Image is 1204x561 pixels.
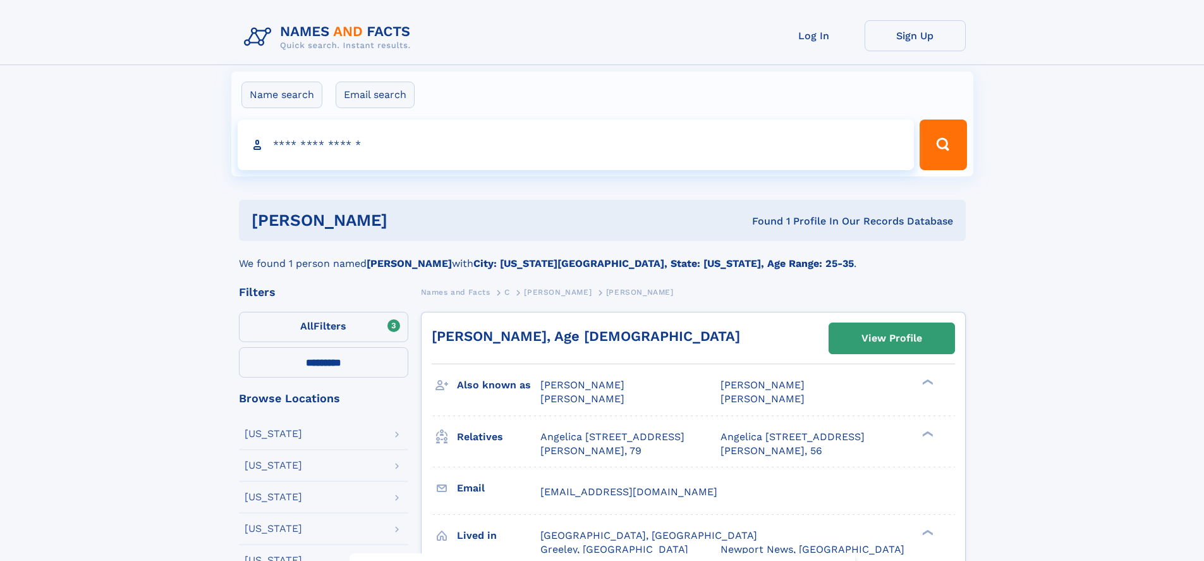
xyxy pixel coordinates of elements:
div: [US_STATE] [245,492,302,502]
h3: Lived in [457,525,540,546]
a: Log In [763,20,865,51]
div: [US_STATE] [245,460,302,471]
span: [EMAIL_ADDRESS][DOMAIN_NAME] [540,486,717,498]
span: [PERSON_NAME] [524,288,592,297]
h3: Relatives [457,426,540,448]
img: Logo Names and Facts [239,20,421,54]
span: [PERSON_NAME] [721,379,805,391]
span: [PERSON_NAME] [540,379,624,391]
h1: [PERSON_NAME] [252,213,570,228]
a: [PERSON_NAME], Age [DEMOGRAPHIC_DATA] [432,328,740,344]
h3: Email [457,478,540,499]
a: Names and Facts [421,284,490,300]
a: [PERSON_NAME], 79 [540,444,642,458]
a: View Profile [829,323,954,354]
b: [PERSON_NAME] [367,257,452,269]
div: [US_STATE] [245,429,302,439]
div: ❯ [919,378,934,386]
a: C [504,284,510,300]
div: View Profile [861,324,922,353]
div: We found 1 person named with . [239,241,966,271]
a: Angelica [STREET_ADDRESS] [540,430,684,444]
span: Greeley, [GEOGRAPHIC_DATA] [540,543,688,555]
div: [US_STATE] [245,524,302,534]
div: Browse Locations [239,393,408,404]
b: City: [US_STATE][GEOGRAPHIC_DATA], State: [US_STATE], Age Range: 25-35 [473,257,854,269]
span: [PERSON_NAME] [721,393,805,405]
span: [PERSON_NAME] [606,288,674,297]
h3: Also known as [457,374,540,396]
div: ❯ [919,528,934,536]
a: Sign Up [865,20,966,51]
a: [PERSON_NAME] [524,284,592,300]
button: Search Button [920,120,966,170]
label: Email search [336,82,415,108]
div: ❯ [919,429,934,438]
div: Found 1 Profile In Our Records Database [569,214,953,228]
span: C [504,288,510,297]
label: Name search [241,82,322,108]
div: Filters [239,287,408,298]
a: [PERSON_NAME], 56 [721,444,822,458]
span: Newport News, [GEOGRAPHIC_DATA] [721,543,904,555]
span: [PERSON_NAME] [540,393,624,405]
input: search input [238,120,915,170]
label: Filters [239,312,408,342]
span: [GEOGRAPHIC_DATA], [GEOGRAPHIC_DATA] [540,529,757,541]
a: Angelica [STREET_ADDRESS] [721,430,865,444]
span: All [300,320,313,332]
